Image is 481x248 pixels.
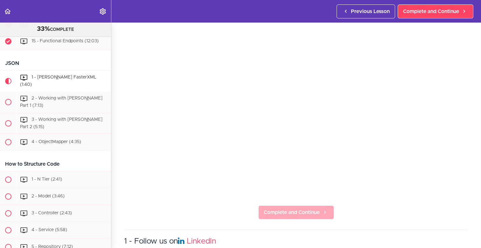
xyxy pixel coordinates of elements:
[398,4,473,18] a: Complete and Continue
[20,117,102,129] span: 3 - Working with [PERSON_NAME] Part 2 (5:15)
[8,25,103,33] div: COMPLETE
[264,209,320,216] span: Complete and Continue
[351,8,390,15] span: Previous Lesson
[31,177,62,182] span: 1 - N Tier (2:41)
[20,96,102,108] span: 2 - Working with [PERSON_NAME] Part 1 (7:13)
[31,39,99,44] span: 15 - Functional Endpoints (12:03)
[4,8,11,15] svg: Back to course curriculum
[124,236,468,247] h3: 1 - Follow us on
[31,211,72,216] span: 3 - Controller (2:43)
[337,4,395,18] a: Previous Lesson
[37,26,50,32] span: 33%
[31,140,81,144] span: 4 - ObjectMapper (4:35)
[403,8,459,15] span: Complete and Continue
[258,205,334,219] a: Complete and Continue
[124,2,468,195] iframe: Video Player
[187,238,216,245] a: LinkedIn
[31,194,65,199] span: 2 - Model (3:46)
[31,228,67,232] span: 4 - Service (5:58)
[20,75,96,87] span: 1 - [PERSON_NAME] FasterXML (1:40)
[99,8,107,15] svg: Settings Menu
